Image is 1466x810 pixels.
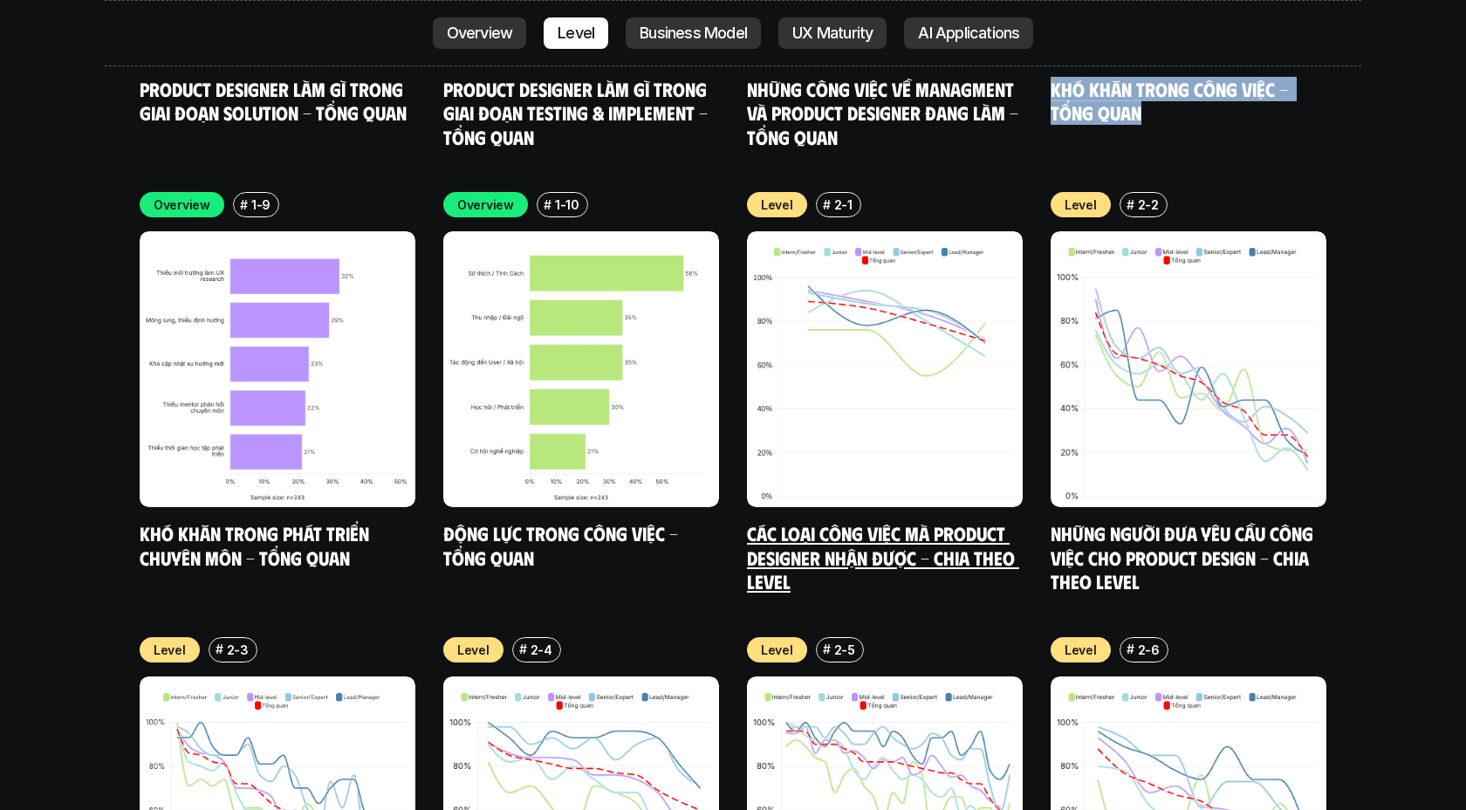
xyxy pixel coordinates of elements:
a: Product Designer làm gì trong giai đoạn Solution - Tổng quan [140,77,408,125]
a: Những người đưa yêu cầu công việc cho Product Design - Chia theo Level [1051,521,1318,593]
p: Level [1065,196,1097,214]
p: 2-3 [227,641,249,659]
p: 2-4 [531,641,552,659]
p: 2-2 [1138,196,1159,214]
h6: # [519,642,527,656]
a: Các loại công việc mà Product Designer nhận được - Chia theo Level [747,521,1019,593]
a: Product Designer làm gì trong giai đoạn Testing & Implement - Tổng quan [443,77,712,148]
a: UX Maturity [778,17,887,49]
p: Overview [457,196,514,214]
a: Khó khăn trong công việc - Tổng quan [1051,77,1292,125]
a: Business Model [626,17,761,49]
p: 1-9 [251,196,271,214]
p: 2-6 [1138,641,1160,659]
p: Level [558,24,594,42]
p: UX Maturity [792,24,873,42]
a: Level [544,17,608,49]
h6: # [823,642,831,656]
h6: # [240,198,248,211]
a: Những công việc về Managment và Product Designer đang làm - Tổng quan [747,77,1023,148]
p: AI Applications [918,24,1019,42]
p: Overview [154,196,210,214]
p: Level [457,641,490,659]
p: Level [761,196,793,214]
h6: # [544,198,551,211]
p: Level [154,641,186,659]
p: 2-1 [834,196,853,214]
a: Overview [433,17,527,49]
h6: # [216,642,223,656]
a: Khó khăn trong phát triển chuyên môn - Tổng quan [140,521,373,569]
p: Business Model [640,24,747,42]
h6: # [1127,198,1134,211]
h6: # [823,198,831,211]
p: 2-5 [834,641,855,659]
p: Level [1065,641,1097,659]
p: Overview [447,24,513,42]
p: Level [761,641,793,659]
h6: # [1127,642,1134,656]
p: 1-10 [555,196,579,214]
a: AI Applications [904,17,1033,49]
a: Động lực trong công việc - Tổng quan [443,521,682,569]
